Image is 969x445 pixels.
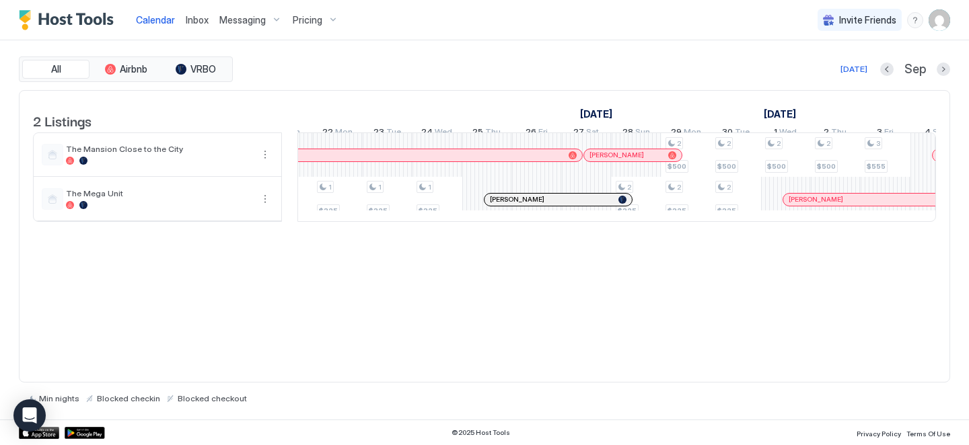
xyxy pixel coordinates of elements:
span: 28 [622,126,633,140]
span: $325 [668,206,686,215]
a: September 22, 2025 [319,124,356,143]
span: $500 [717,162,736,171]
span: Fri [884,126,894,140]
span: 2 [677,139,681,148]
span: The Mega Unit [66,188,252,198]
a: October 2, 2025 [820,124,850,143]
span: Blocked checkout [178,393,247,403]
a: Google Play Store [65,427,105,439]
span: 2 [727,183,731,192]
button: VRBO [162,60,229,79]
a: Terms Of Use [906,426,950,440]
span: 30 [722,126,733,140]
a: September 23, 2025 [370,124,404,143]
span: 2 [824,126,829,140]
span: $325 [319,206,338,215]
span: 1 [428,183,431,192]
button: All [22,60,89,79]
a: October 3, 2025 [873,124,897,143]
span: Sep [904,62,926,77]
span: 1 [774,126,777,140]
span: $325 [717,206,736,215]
span: Calendar [136,14,175,26]
span: Pricing [293,14,322,26]
span: Sat [933,126,945,140]
a: September 26, 2025 [522,124,551,143]
span: Airbnb [120,63,147,75]
div: tab-group [19,56,233,82]
span: All [51,63,61,75]
button: Previous month [880,63,894,76]
a: Calendar [136,13,175,27]
div: menu [907,12,923,28]
span: 27 [573,126,584,140]
button: More options [257,191,273,207]
span: $325 [369,206,388,215]
div: menu [257,147,273,163]
div: menu [257,191,273,207]
span: Wed [779,126,797,140]
span: Fri [538,126,548,140]
span: 2 [677,183,681,192]
span: $555 [867,162,886,171]
span: $500 [668,162,686,171]
span: 24 [421,126,433,140]
button: Next month [937,63,950,76]
div: User profile [929,9,950,31]
a: Host Tools Logo [19,10,120,30]
a: September 2, 2025 [577,104,616,124]
span: 2 [826,139,830,148]
span: 1 [328,183,332,192]
span: [PERSON_NAME] [789,195,843,204]
span: $325 [618,206,637,215]
div: [DATE] [840,63,867,75]
span: 4 [925,126,931,140]
div: Open Intercom Messenger [13,399,46,432]
span: 1 [378,183,382,192]
span: $325 [419,206,437,215]
span: [PERSON_NAME] [490,195,544,204]
span: 2 [727,139,731,148]
span: Privacy Policy [857,430,901,438]
a: September 28, 2025 [619,124,653,143]
a: September 27, 2025 [570,124,602,143]
span: 2 [627,183,631,192]
span: 3 [876,139,880,148]
a: October 1, 2025 [770,124,800,143]
span: 3 [877,126,882,140]
a: App Store [19,427,59,439]
span: $500 [817,162,836,171]
span: $500 [767,162,786,171]
span: 29 [671,126,682,140]
span: Mon [335,126,353,140]
a: October 1, 2025 [760,104,799,124]
span: Tue [735,126,750,140]
span: 23 [373,126,384,140]
span: Sun [635,126,650,140]
span: © 2025 Host Tools [452,428,510,437]
a: September 25, 2025 [469,124,504,143]
span: 26 [526,126,536,140]
span: Thu [831,126,847,140]
span: Tue [386,126,401,140]
span: Messaging [219,14,266,26]
button: More options [257,147,273,163]
span: Terms Of Use [906,430,950,438]
a: Privacy Policy [857,426,901,440]
a: September 30, 2025 [719,124,753,143]
span: VRBO [190,63,216,75]
button: Airbnb [92,60,159,79]
span: Blocked checkin [97,393,160,403]
a: September 24, 2025 [418,124,456,143]
a: Inbox [186,13,209,27]
span: [PERSON_NAME] [589,151,644,159]
span: Mon [684,126,701,140]
button: [DATE] [838,61,869,77]
span: Wed [435,126,452,140]
span: Min nights [39,393,79,403]
span: 2 Listings [33,110,92,130]
span: Inbox [186,14,209,26]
